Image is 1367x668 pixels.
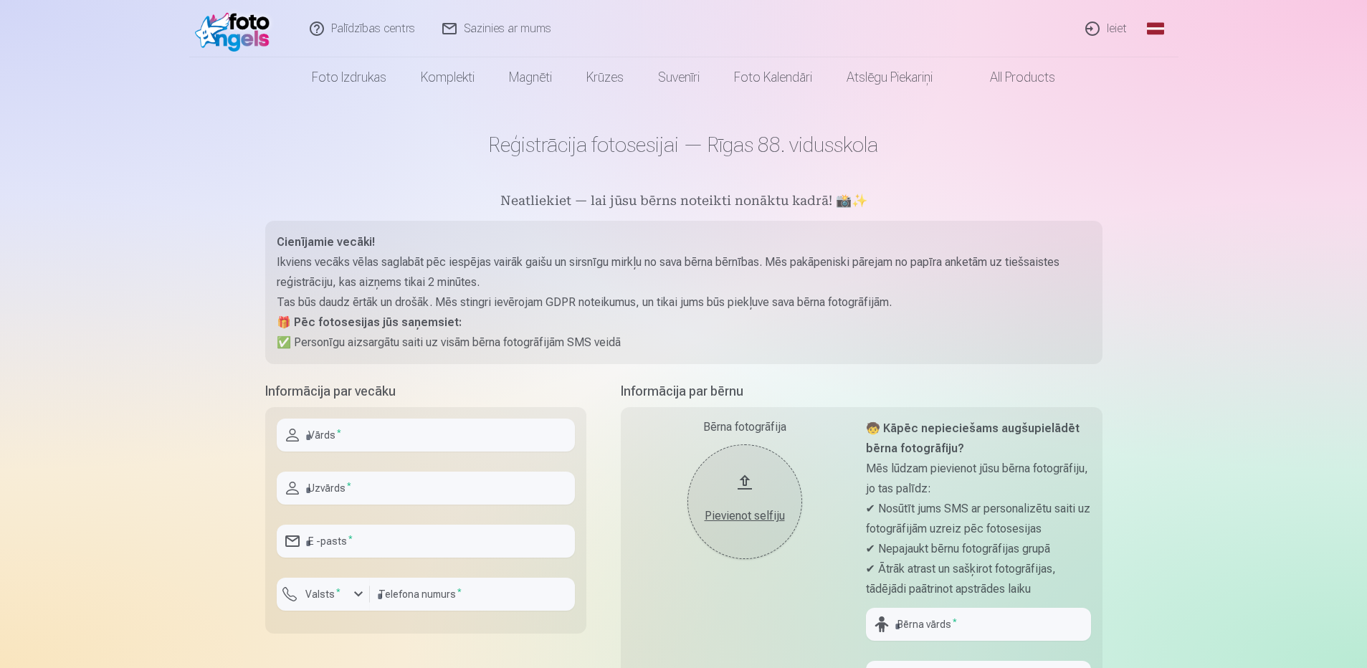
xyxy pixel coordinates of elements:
[300,587,346,601] label: Valsts
[687,444,802,559] button: Pievienot selfiju
[702,507,788,525] div: Pievienot selfiju
[195,6,277,52] img: /fa1
[404,57,492,97] a: Komplekti
[265,192,1102,212] h5: Neatliekiet — lai jūsu bērns noteikti nonāktu kadrā! 📸✨
[277,333,1091,353] p: ✅ Personīgu aizsargātu saiti uz visām bērna fotogrāfijām SMS veidā
[277,315,462,329] strong: 🎁 Pēc fotosesijas jūs saņemsiet:
[492,57,569,97] a: Magnēti
[277,578,370,611] button: Valsts*
[866,539,1091,559] p: ✔ Nepajaukt bērnu fotogrāfijas grupā
[866,421,1080,455] strong: 🧒 Kāpēc nepieciešams augšupielādēt bērna fotogrāfiju?
[950,57,1072,97] a: All products
[717,57,829,97] a: Foto kalendāri
[569,57,641,97] a: Krūzes
[277,292,1091,312] p: Tas būs daudz ērtāk un drošāk. Mēs stingri ievērojam GDPR noteikumus, un tikai jums būs piekļuve ...
[277,235,375,249] strong: Cienījamie vecāki!
[277,252,1091,292] p: Ikviens vecāks vēlas saglabāt pēc iespējas vairāk gaišu un sirsnīgu mirkļu no sava bērna bērnības...
[621,381,1102,401] h5: Informācija par bērnu
[829,57,950,97] a: Atslēgu piekariņi
[866,459,1091,499] p: Mēs lūdzam pievienot jūsu bērna fotogrāfiju, jo tas palīdz:
[866,499,1091,539] p: ✔ Nosūtīt jums SMS ar personalizētu saiti uz fotogrāfijām uzreiz pēc fotosesijas
[295,57,404,97] a: Foto izdrukas
[265,132,1102,158] h1: Reģistrācija fotosesijai — Rīgas 88. vidusskola
[265,381,586,401] h5: Informācija par vecāku
[632,419,857,436] div: Bērna fotogrāfija
[866,559,1091,599] p: ✔ Ātrāk atrast un sašķirot fotogrāfijas, tādējādi paātrinot apstrādes laiku
[641,57,717,97] a: Suvenīri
